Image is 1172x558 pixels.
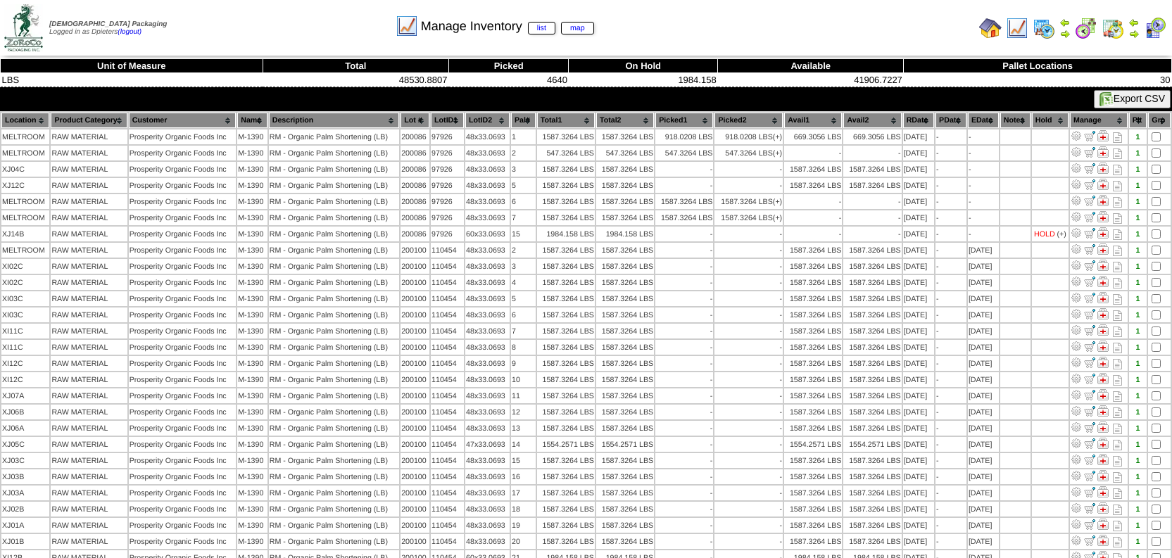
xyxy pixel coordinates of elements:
img: Move [1084,454,1095,465]
td: M-1390 [237,243,267,258]
img: Manage Hold [1097,373,1109,384]
td: 60x33.0693 [465,227,510,241]
img: Manage Hold [1097,438,1109,449]
td: - [655,243,713,258]
td: 1587.3264 LBS [596,243,654,258]
img: zoroco-logo-small.webp [4,4,43,51]
img: Manage Hold [1097,502,1109,514]
img: Adjust [1071,146,1082,158]
th: Plt [1129,113,1147,128]
img: Manage Hold [1097,421,1109,433]
td: Prosperity Organic Foods Inc [129,243,237,258]
img: Adjust [1071,438,1082,449]
td: 97926 [431,178,464,193]
img: Adjust [1071,373,1082,384]
th: On Hold [569,59,718,73]
td: 1587.3264 LBS [655,194,713,209]
img: Move [1084,341,1095,352]
td: 48x33.0693 [465,129,510,144]
td: - [935,146,966,160]
td: - [968,162,999,177]
div: (+) [773,149,782,158]
th: Total1 [537,113,595,128]
td: 1587.3264 LBS [843,178,901,193]
td: - [843,146,901,160]
img: Adjust [1071,130,1082,141]
td: - [935,162,966,177]
th: Picked2 [714,113,783,128]
a: (logout) [118,28,141,36]
td: 97926 [431,194,464,209]
td: - [655,227,713,241]
img: Move [1084,502,1095,514]
td: XJ04C [1,162,49,177]
div: 1 [1130,149,1147,158]
td: MELTROOM [1,129,49,144]
div: 1 [1130,198,1147,206]
img: Manage Hold [1097,163,1109,174]
td: 547.3264 LBS [655,146,713,160]
img: Manage Hold [1097,146,1109,158]
th: Location [1,113,49,128]
img: Manage Hold [1097,276,1109,287]
th: Avail2 [843,113,901,128]
td: 1587.3264 LBS [843,162,901,177]
img: Move [1084,357,1095,368]
td: 3 [511,162,536,177]
td: 48x33.0693 [465,146,510,160]
td: - [968,227,999,241]
td: 200086 [401,146,429,160]
td: 1587.3264 LBS [714,210,783,225]
img: Move [1084,373,1095,384]
img: Manage Hold [1097,389,1109,400]
th: Pal# [511,113,536,128]
td: - [843,194,901,209]
img: Move [1084,438,1095,449]
img: Move [1084,243,1095,255]
img: Adjust [1071,486,1082,497]
td: Prosperity Organic Foods Inc [129,146,237,160]
div: (+) [773,133,782,141]
td: 1587.3264 LBS [843,243,901,258]
td: - [843,210,901,225]
td: 97926 [431,129,464,144]
img: Adjust [1071,405,1082,417]
td: 1587.3264 LBS [784,243,842,258]
img: Adjust [1071,163,1082,174]
img: Adjust [1071,276,1082,287]
td: M-1390 [237,146,267,160]
td: 200086 [401,194,429,209]
th: Name [237,113,267,128]
img: Manage Hold [1097,486,1109,497]
td: RM - Organic Palm Shortening (LB) [269,227,399,241]
img: Manage Hold [1097,260,1109,271]
td: [DATE] [903,178,934,193]
td: - [968,210,999,225]
img: calendarblend.gif [1075,17,1097,39]
td: - [714,178,783,193]
td: 1984.158 LBS [596,227,654,241]
img: Manage Hold [1097,227,1109,239]
img: Move [1084,130,1095,141]
img: Adjust [1071,195,1082,206]
img: Manage Hold [1097,179,1109,190]
div: (+) [773,198,782,206]
img: Manage Hold [1097,211,1109,222]
td: Prosperity Organic Foods Inc [129,129,237,144]
th: Lot # [401,113,429,128]
td: Prosperity Organic Foods Inc [129,162,237,177]
td: 1587.3264 LBS [596,178,654,193]
img: calendarinout.gif [1102,17,1124,39]
td: 48x33.0693 [465,243,510,258]
th: LotID1 [431,113,464,128]
img: Adjust [1071,519,1082,530]
img: Adjust [1071,341,1082,352]
td: - [935,210,966,225]
td: [DATE] [903,162,934,177]
img: Adjust [1071,502,1082,514]
td: 4640 [448,73,569,87]
td: 48530.8807 [263,73,448,87]
td: 669.3056 LBS [843,129,901,144]
td: [DATE] [903,243,934,258]
td: 918.0208 LBS [714,129,783,144]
